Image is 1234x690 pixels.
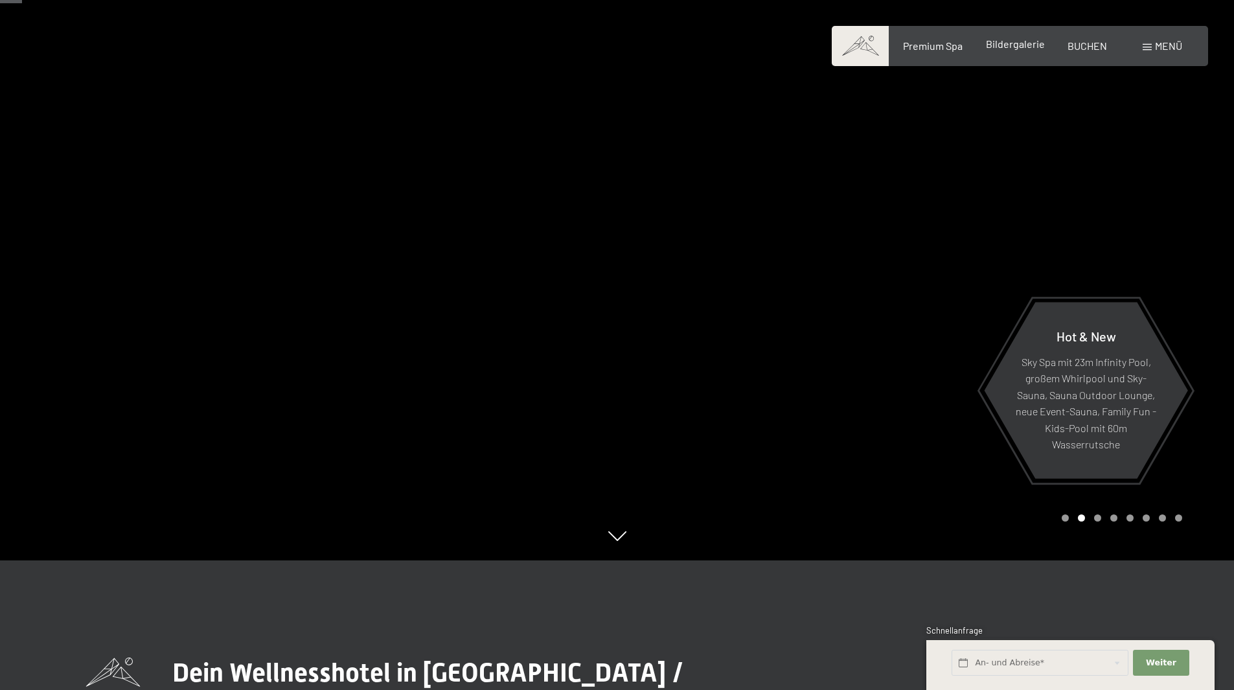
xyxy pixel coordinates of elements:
div: Carousel Page 1 [1062,514,1069,522]
span: Weiter [1146,657,1176,669]
div: Carousel Page 5 [1126,514,1134,522]
a: BUCHEN [1068,40,1107,52]
span: Menü [1155,40,1182,52]
div: Carousel Page 7 [1159,514,1166,522]
a: Hot & New Sky Spa mit 23m Infinity Pool, großem Whirlpool und Sky-Sauna, Sauna Outdoor Lounge, ne... [983,301,1189,479]
div: Carousel Page 4 [1110,514,1117,522]
div: Carousel Page 6 [1143,514,1150,522]
button: Weiter [1133,650,1189,676]
div: Carousel Page 2 (Current Slide) [1078,514,1085,522]
span: Hot & New [1057,328,1116,343]
p: Sky Spa mit 23m Infinity Pool, großem Whirlpool und Sky-Sauna, Sauna Outdoor Lounge, neue Event-S... [1016,353,1156,453]
span: Schnellanfrage [926,625,983,636]
a: Bildergalerie [986,38,1045,50]
div: Carousel Page 3 [1094,514,1101,522]
a: Premium Spa [903,40,963,52]
div: Carousel Pagination [1057,514,1182,522]
div: Carousel Page 8 [1175,514,1182,522]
